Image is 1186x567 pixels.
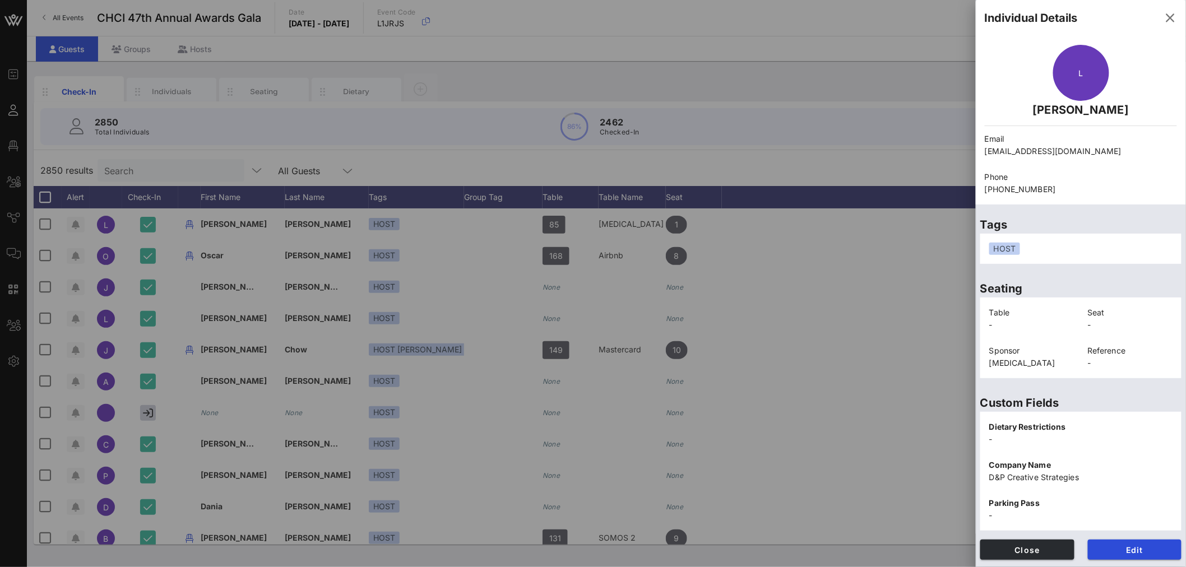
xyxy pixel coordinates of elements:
[989,497,1173,509] p: Parking Pass
[1088,357,1173,369] p: -
[1088,540,1182,560] button: Edit
[989,471,1173,484] p: D&P Creative Strategies
[980,280,1182,298] p: Seating
[989,509,1173,522] p: -
[989,306,1074,319] p: Table
[1078,68,1083,78] span: L
[989,319,1074,331] p: -
[989,433,1173,445] p: -
[985,183,1177,196] p: [PHONE_NUMBER]
[980,394,1182,412] p: Custom Fields
[989,357,1074,369] p: [MEDICAL_DATA]
[1088,319,1173,331] p: -
[985,171,1177,183] p: Phone
[980,216,1182,234] p: Tags
[985,145,1177,157] p: [EMAIL_ADDRESS][DOMAIN_NAME]
[1088,345,1173,357] p: Reference
[989,545,1065,555] span: Close
[1088,306,1173,319] p: Seat
[985,133,1177,145] p: Email
[989,421,1173,433] p: Dietary Restrictions
[1097,545,1173,555] span: Edit
[989,243,1020,255] div: HOST
[985,10,1078,26] div: Individual Details
[989,459,1173,471] p: Company Name
[980,540,1074,560] button: Close
[985,101,1177,119] p: [PERSON_NAME]
[989,345,1074,357] p: Sponsor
